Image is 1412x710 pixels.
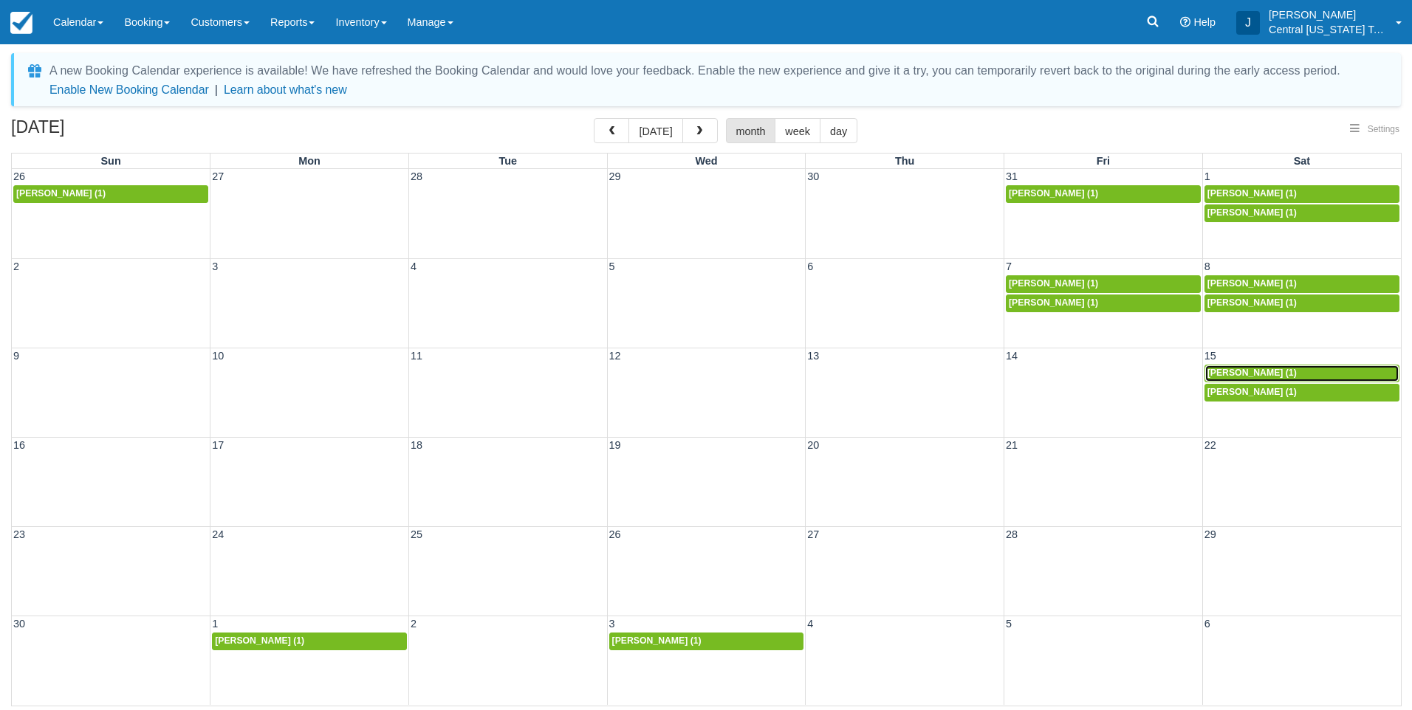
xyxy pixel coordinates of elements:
[210,350,225,362] span: 10
[895,155,914,167] span: Thu
[1269,7,1387,22] p: [PERSON_NAME]
[1203,261,1212,272] span: 8
[608,528,623,540] span: 26
[12,439,27,451] span: 16
[1203,350,1218,362] span: 15
[1204,365,1399,382] a: [PERSON_NAME] (1)
[1203,439,1218,451] span: 22
[609,633,804,650] a: [PERSON_NAME] (1)
[1006,275,1201,293] a: [PERSON_NAME] (1)
[1006,294,1201,312] a: [PERSON_NAME] (1)
[1004,618,1013,630] span: 5
[612,635,702,646] span: [PERSON_NAME] (1)
[499,155,518,167] span: Tue
[10,12,32,34] img: checkfront-main-nav-mini-logo.png
[726,118,776,143] button: month
[806,261,815,272] span: 6
[1203,528,1218,540] span: 29
[1004,261,1013,272] span: 7
[1204,275,1399,293] a: [PERSON_NAME] (1)
[608,439,623,451] span: 19
[1004,528,1019,540] span: 28
[1203,618,1212,630] span: 6
[210,528,225,540] span: 24
[409,439,424,451] span: 18
[775,118,820,143] button: week
[12,350,21,362] span: 9
[409,350,424,362] span: 11
[12,170,27,182] span: 26
[608,618,617,630] span: 3
[1193,16,1216,28] span: Help
[409,618,418,630] span: 2
[1204,384,1399,401] a: [PERSON_NAME] (1)
[608,350,623,362] span: 12
[409,170,424,182] span: 28
[49,83,209,97] button: Enable New Booking Calendar
[215,635,304,646] span: [PERSON_NAME] (1)
[12,618,27,630] span: 30
[1009,297,1098,308] span: [PERSON_NAME] (1)
[1204,204,1399,222] a: [PERSON_NAME] (1)
[695,155,717,167] span: Wed
[13,185,208,203] a: [PERSON_NAME] (1)
[1236,11,1260,35] div: J
[1004,170,1019,182] span: 31
[806,350,820,362] span: 13
[1097,155,1110,167] span: Fri
[820,118,857,143] button: day
[806,170,820,182] span: 30
[806,618,815,630] span: 4
[12,528,27,540] span: 23
[1006,185,1201,203] a: [PERSON_NAME] (1)
[1207,387,1297,397] span: [PERSON_NAME] (1)
[210,618,219,630] span: 1
[1207,368,1297,378] span: [PERSON_NAME] (1)
[1207,278,1297,289] span: [PERSON_NAME] (1)
[12,261,21,272] span: 2
[1204,294,1399,312] a: [PERSON_NAME] (1)
[608,170,623,182] span: 29
[409,528,424,540] span: 25
[1004,350,1019,362] span: 14
[1204,185,1399,203] a: [PERSON_NAME] (1)
[1368,124,1399,134] span: Settings
[1180,17,1190,27] i: Help
[409,261,418,272] span: 4
[16,188,106,199] span: [PERSON_NAME] (1)
[49,62,1340,80] div: A new Booking Calendar experience is available! We have refreshed the Booking Calendar and would ...
[101,155,121,167] span: Sun
[1207,207,1297,218] span: [PERSON_NAME] (1)
[1269,22,1387,37] p: Central [US_STATE] Tours
[210,170,225,182] span: 27
[1341,119,1408,140] button: Settings
[1009,188,1098,199] span: [PERSON_NAME] (1)
[806,528,820,540] span: 27
[628,118,682,143] button: [DATE]
[1009,278,1098,289] span: [PERSON_NAME] (1)
[298,155,321,167] span: Mon
[210,261,219,272] span: 3
[215,83,218,96] span: |
[212,633,407,650] a: [PERSON_NAME] (1)
[608,261,617,272] span: 5
[11,118,198,145] h2: [DATE]
[1207,297,1297,308] span: [PERSON_NAME] (1)
[1294,155,1310,167] span: Sat
[806,439,820,451] span: 20
[1004,439,1019,451] span: 21
[210,439,225,451] span: 17
[1207,188,1297,199] span: [PERSON_NAME] (1)
[1203,170,1212,182] span: 1
[224,83,347,96] a: Learn about what's new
